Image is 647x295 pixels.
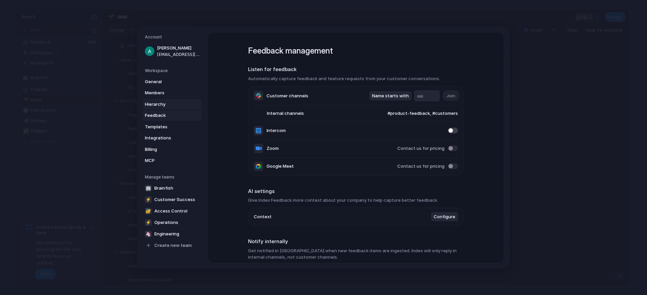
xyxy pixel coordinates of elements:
h2: AI settings [248,187,464,195]
div: ⚡ [145,196,152,203]
a: Billing [143,144,202,155]
span: Customer Success [154,196,195,203]
a: Create new team [143,240,202,251]
span: Access Control [154,207,187,214]
h2: Notify internally [248,238,464,245]
span: Configure [434,213,455,220]
span: Hierarchy [145,101,188,107]
span: Brainfish [154,185,173,191]
h3: Give Index Feedback more context about your company to help capture better feedback. [248,197,464,204]
span: Members [145,90,188,96]
span: Zoom [267,145,279,152]
span: Integrations [145,135,188,141]
span: Google Meet [267,163,294,169]
span: Contact us for pricing [397,163,444,169]
span: Feedback [145,112,188,119]
span: Operations [154,219,178,226]
span: #product-feedback, #customers [374,110,458,117]
a: MCP [143,155,202,166]
button: Name starts with [369,91,411,100]
button: Configure [431,212,458,221]
h1: Feedback management [248,45,464,57]
h5: Manage teams [145,174,202,180]
a: Feedback [143,110,202,121]
span: Create new team [154,242,192,249]
h5: Account [145,34,202,40]
a: General [143,76,202,87]
a: ⚡Customer Success [143,194,202,205]
a: Templates [143,121,202,132]
span: Internal channels [254,110,304,117]
span: General [145,78,188,85]
div: 🏢 [145,185,152,191]
h3: Automatically capture feedback and feature requests from your customer conversations. [248,75,464,82]
div: 🔐 [145,207,152,214]
span: Contact us for pricing [397,145,444,152]
span: Customer channels [267,92,308,99]
span: Name starts with [372,92,409,99]
span: [EMAIL_ADDRESS][DOMAIN_NAME] [157,51,200,57]
span: Engineering [154,230,179,237]
span: [PERSON_NAME] [157,45,200,52]
h3: Get notified in [GEOGRAPHIC_DATA] when new feedback items are ingested. Index will only reply in ... [248,247,464,260]
a: [PERSON_NAME][EMAIL_ADDRESS][DOMAIN_NAME] [143,43,202,60]
span: Templates [145,123,188,130]
div: ⚡ [145,219,152,226]
a: ⚡Operations [143,217,202,228]
a: 🦄Engineering [143,228,202,239]
a: Members [143,88,202,98]
span: Billing [145,146,188,153]
span: MCP [145,157,188,164]
h5: Workspace [145,67,202,73]
a: 🏢Brainfish [143,183,202,193]
h2: Listen for feedback [248,66,464,73]
span: Context [254,213,272,220]
a: Hierarchy [143,99,202,109]
div: 🦄 [145,230,152,237]
span: Intercom [267,127,286,134]
a: 🔐Access Control [143,205,202,216]
a: Integrations [143,133,202,143]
